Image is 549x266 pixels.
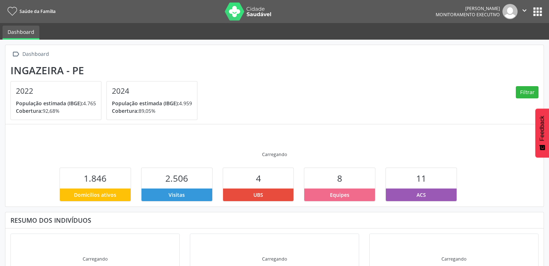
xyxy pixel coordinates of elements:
[83,256,108,262] div: Carregando
[112,107,139,114] span: Cobertura:
[337,172,342,184] span: 8
[112,87,192,96] h4: 2024
[3,26,39,40] a: Dashboard
[16,87,96,96] h4: 2022
[520,6,528,14] i: 
[19,8,56,14] span: Saúde da Família
[16,100,83,107] span: População estimada (IBGE):
[84,172,106,184] span: 1.846
[416,172,426,184] span: 11
[5,5,56,17] a: Saúde da Família
[535,108,549,158] button: Feedback - Mostrar pesquisa
[436,5,500,12] div: [PERSON_NAME]
[10,49,50,59] a:  Dashboard
[16,99,96,107] p: 4.765
[417,191,426,199] span: ACS
[539,116,545,141] span: Feedback
[262,151,287,158] div: Carregando
[441,256,466,262] div: Carregando
[436,12,500,18] span: Monitoramento Executivo
[112,107,192,115] p: 89,05%
[16,107,96,115] p: 92,68%
[10,49,21,59] i: 
[253,191,263,199] span: UBS
[169,191,185,199] span: Visitas
[16,107,43,114] span: Cobertura:
[10,65,202,76] div: Ingazeira - PE
[330,191,349,199] span: Equipes
[74,191,116,199] span: Domicílios ativos
[112,100,179,107] span: População estimada (IBGE):
[165,172,188,184] span: 2.506
[112,99,192,107] p: 4.959
[10,216,539,224] div: Resumo dos indivíduos
[516,86,539,98] button: Filtrar
[531,5,544,18] button: apps
[518,4,531,19] button: 
[21,49,50,59] div: Dashboard
[502,4,518,19] img: img
[262,256,287,262] div: Carregando
[256,172,261,184] span: 4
